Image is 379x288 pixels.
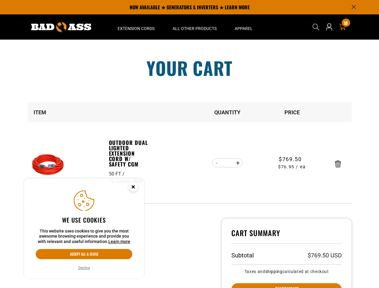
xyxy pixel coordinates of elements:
th: Item [28,102,109,122]
small: Taxes and calculated at checkout [231,269,342,274]
span: $769.50 [279,155,302,163]
a: Learn more [108,239,130,244]
a: Outdoor Dual Lighted Extension Cord w/ Safety CGM [109,140,150,167]
h1: Your cart [23,59,356,77]
span: $76.95 / ea [260,164,324,170]
input: Quantity for Outdoor Dual Lighted Extension Cord w/ Safety CGM [221,158,233,168]
th: Price [260,102,324,122]
p: $769.50 USD [308,252,342,258]
div: 50 FT [109,170,126,178]
h4: Cart Summary [231,228,342,244]
summary: Extension Cords [109,14,164,40]
summary: Search [311,22,321,32]
h3: Subtotal [231,252,254,258]
a: shipping [265,269,283,274]
th: Quantity [195,102,260,122]
span: 10 [344,21,348,25]
aside: Cookie Consent [24,178,144,279]
img: Bad Ass Extension Cords [31,22,91,32]
button: Decline [77,265,92,271]
h2: We use cookies [36,216,132,224]
span: Apparel [235,26,253,31]
span: Extension Cords [118,26,155,31]
div: Red [134,178,142,185]
button: Accept all & close [36,249,132,259]
div: 12 Gauge [109,178,134,185]
p: This website uses cookies to give you the most awesome browsing experience and provide you with r... [36,229,132,244]
summary: All Other Products [164,14,226,40]
span: All Other Products [173,26,217,31]
a: Remove Outdoor Dual Lighted Extension Cord w/ Safety CGM - 50 FT / 12 Gauge / Red [335,162,341,166]
img: Red [30,146,68,184]
summary: Apparel [226,14,262,40]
